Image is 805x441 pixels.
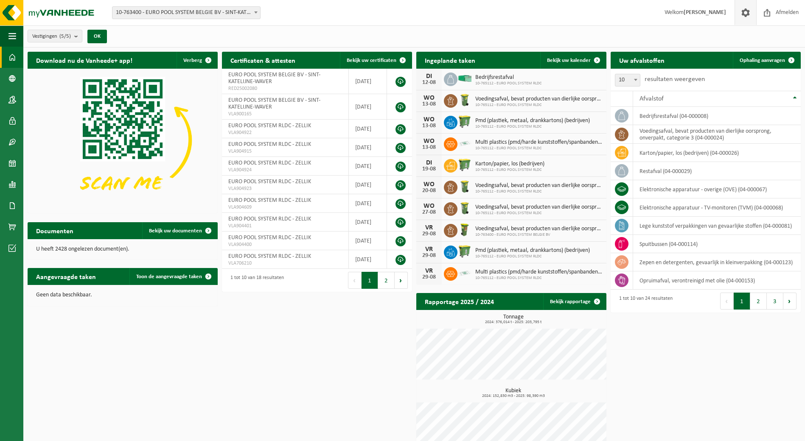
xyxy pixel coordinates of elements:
[421,123,438,129] div: 13-08
[633,107,801,125] td: bedrijfsrestafval (04-000008)
[421,101,438,107] div: 13-08
[633,162,801,180] td: restafval (04-000029)
[228,129,342,136] span: VLA904922
[475,182,602,189] span: Voedingsafval, bevat producten van dierlijke oorsprong, onverpakt, categorie 3
[633,180,801,198] td: elektronische apparatuur - overige (OVE) (04-000067)
[228,241,342,248] span: VLA904400
[475,204,602,211] span: Voedingsafval, bevat producten van dierlijke oorsprong, onverpakt, categorie 3
[28,30,82,42] button: Vestigingen(5/5)
[475,254,590,259] span: 10-765112 - EURO POOL SYSTEM RLDC
[347,58,396,63] span: Bekijk uw certificaten
[228,179,311,185] span: EURO POOL SYSTEM RLDC - ZELLIK
[457,179,472,194] img: WB-0140-HPE-GN-50
[633,271,801,290] td: opruimafval, verontreinigd met olie (04-000153)
[395,272,408,289] button: Next
[416,293,502,310] h2: Rapportage 2025 / 2024
[222,52,304,68] h2: Certificaten & attesten
[349,250,387,269] td: [DATE]
[475,226,602,232] span: Voedingsafval, bevat producten van dierlijke oorsprong, onverpakt, categorie 3
[349,120,387,138] td: [DATE]
[475,74,541,81] span: Bedrijfsrestafval
[421,188,438,194] div: 20-08
[226,271,284,290] div: 1 tot 10 van 18 resultaten
[421,394,606,398] span: 2024: 152,830 m3 - 2025: 98,390 m3
[112,6,261,19] span: 10-763400 - EURO POOL SYSTEM BELGIE BV - SINT-KATELIJNE-WAVER
[378,272,395,289] button: 2
[228,223,342,229] span: VLA904401
[540,52,606,69] a: Bekijk uw kalender
[228,160,311,166] span: EURO POOL SYSTEM RLDC - ZELLIK
[475,247,590,254] span: Pmd (plastiek, metaal, drankkartons) (bedrijven)
[421,166,438,172] div: 19-08
[615,74,640,87] span: 10
[633,198,801,217] td: elektronische apparatuur - TV-monitoren (TVM) (04-000068)
[783,293,797,310] button: Next
[633,144,801,162] td: karton/papier, los (bedrijven) (04-000026)
[349,69,387,94] td: [DATE]
[177,52,217,69] button: Verberg
[457,136,472,151] img: LP-SK-00500-LPE-16
[615,292,673,310] div: 1 tot 10 van 24 resultaten
[421,274,438,280] div: 29-08
[421,314,606,324] h3: Tonnage
[475,276,602,281] span: 10-765112 - EURO POOL SYSTEM RLDC
[349,232,387,250] td: [DATE]
[611,52,673,68] h2: Uw afvalstoffen
[421,145,438,151] div: 13-08
[645,76,705,83] label: resultaten weergeven
[149,228,202,234] span: Bekijk uw documenten
[421,95,438,101] div: WO
[349,94,387,120] td: [DATE]
[349,194,387,213] td: [DATE]
[615,74,640,86] span: 10
[349,213,387,232] td: [DATE]
[228,197,311,204] span: EURO POOL SYSTEM RLDC - ZELLIK
[421,320,606,324] span: 2024: 376,014 t - 2025: 203,795 t
[475,269,602,276] span: Multi plastics (pmd/harde kunststoffen/spanbanden/eps/folie naturel/folie gemeng...
[228,234,311,241] span: EURO POOL SYSTEM RLDC - ZELLIK
[457,244,472,259] img: WB-0770-HPE-GN-50
[475,117,590,124] span: Pmd (plastiek, metaal, drankkartons) (bedrijven)
[633,217,801,235] td: lege kunststof verpakkingen van gevaarlijke stoffen (04-000081)
[684,9,726,16] strong: [PERSON_NAME]
[362,272,378,289] button: 1
[475,139,602,146] span: Multi plastics (pmd/harde kunststoffen/spanbanden/eps/folie naturel/folie gemeng...
[32,30,71,43] span: Vestigingen
[421,116,438,123] div: WO
[228,253,311,260] span: EURO POOL SYSTEM RLDC - ZELLIK
[36,246,209,252] p: U heeft 2428 ongelezen document(en).
[228,97,320,110] span: EURO POOL SYSTEM BELGIE BV - SINT-KATELIJNE-WAVER
[633,125,801,144] td: voedingsafval, bevat producten van dierlijke oorsprong, onverpakt, categorie 3 (04-000024)
[457,223,472,237] img: WB-0060-HPE-GN-50
[228,185,342,192] span: VLA904923
[750,293,767,310] button: 2
[228,85,342,92] span: RED25002080
[475,232,602,237] span: 10-763400 - EURO POOL SYSTEM BELGIE BV
[421,73,438,80] div: DI
[59,33,71,39] count: (5/5)
[457,75,472,82] img: HK-XP-30-GN-00
[720,293,734,310] button: Previous
[183,58,202,63] span: Verberg
[475,146,602,151] span: 10-765112 - EURO POOL SYSTEM RLDC
[421,224,438,231] div: VR
[228,216,311,222] span: EURO POOL SYSTEM RLDC - ZELLIK
[228,167,342,173] span: VLA904924
[348,272,362,289] button: Previous
[129,268,217,285] a: Toon de aangevraagde taken
[421,209,438,215] div: 27-08
[349,176,387,194] td: [DATE]
[28,52,141,68] h2: Download nu de Vanheede+ app!
[421,246,438,253] div: VR
[633,253,801,271] td: zepen en detergenten, gevaarlijk in kleinverpakking (04-000123)
[475,161,544,167] span: Karton/papier, los (bedrijven)
[421,138,438,145] div: WO
[228,204,342,211] span: VLA904609
[87,30,107,43] button: OK
[28,69,218,211] img: Download de VHEPlus App
[416,52,484,68] h2: Ingeplande taken
[228,123,311,129] span: EURO POOL SYSTEM RLDC - ZELLIK
[421,253,438,259] div: 29-08
[36,292,209,298] p: Geen data beschikbaar.
[734,293,750,310] button: 1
